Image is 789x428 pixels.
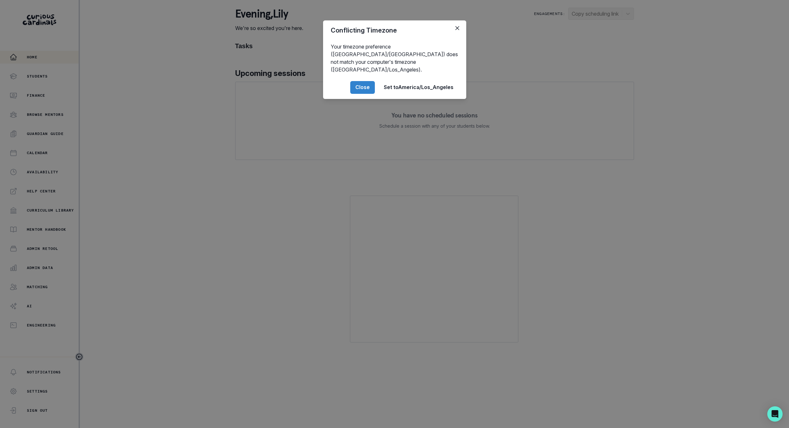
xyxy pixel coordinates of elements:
[767,406,783,422] div: Open Intercom Messenger
[379,81,459,94] button: Set toAmerica/Los_Angeles
[350,81,375,94] button: Close
[323,40,466,76] div: Your timezone preference ([GEOGRAPHIC_DATA]/[GEOGRAPHIC_DATA]) does not match your computer's tim...
[452,23,462,33] button: Close
[323,20,466,40] header: Conflicting Timezone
